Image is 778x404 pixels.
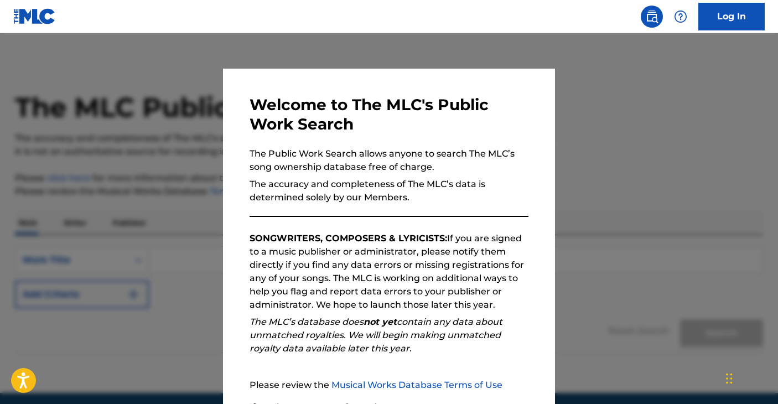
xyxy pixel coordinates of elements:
a: Public Search [641,6,663,28]
div: Help [670,6,692,28]
em: The MLC’s database does contain any data about unmatched royalties. We will begin making unmatche... [250,317,502,354]
strong: SONGWRITERS, COMPOSERS & LYRICISTS: [250,233,447,244]
img: search [645,10,658,23]
p: If you are signed to a music publisher or administrator, please notify them directly if you find ... [250,232,528,312]
p: Please review the [250,379,528,392]
p: The Public Work Search allows anyone to search The MLC’s song ownership database free of charge. [250,147,528,174]
div: Glisser [726,362,733,395]
iframe: Chat Widget [723,351,778,404]
strong: not yet [364,317,397,327]
a: Log In [698,3,765,30]
h3: Welcome to The MLC's Public Work Search [250,95,528,134]
div: Widget de chat [723,351,778,404]
img: MLC Logo [13,8,56,24]
a: Musical Works Database Terms of Use [331,380,502,390]
p: The accuracy and completeness of The MLC’s data is determined solely by our Members. [250,178,528,204]
img: help [674,10,687,23]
